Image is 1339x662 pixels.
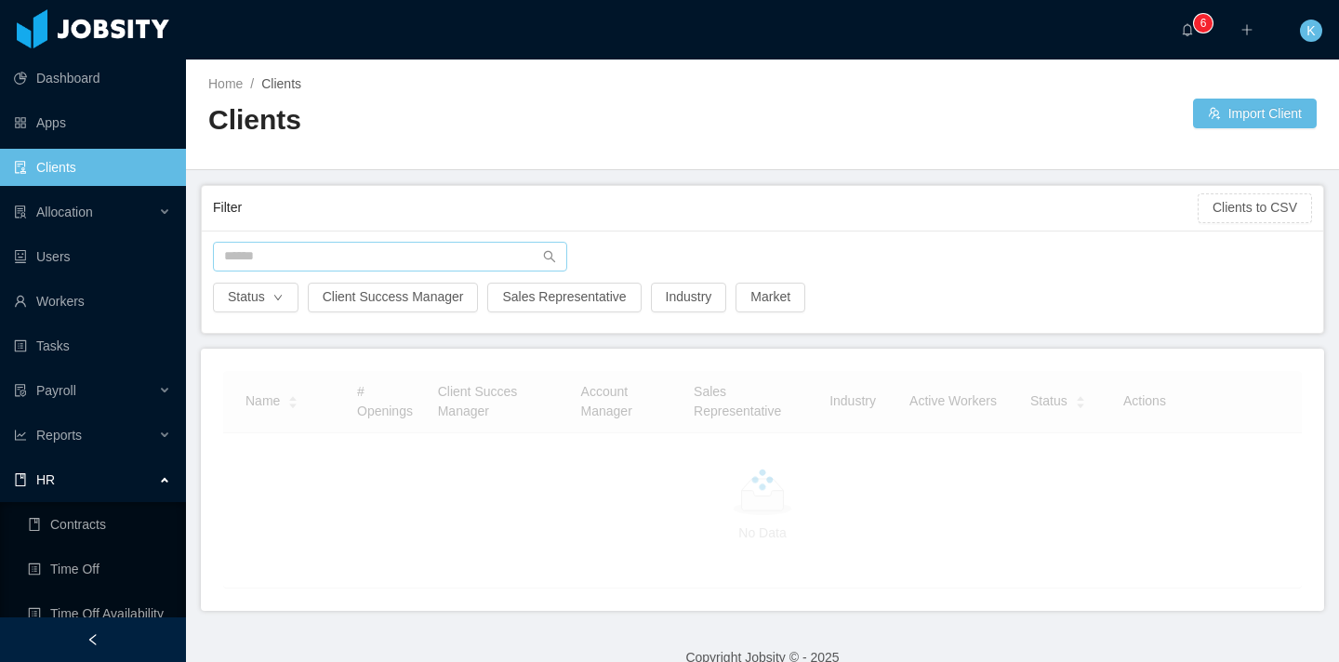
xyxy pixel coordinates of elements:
[1181,23,1194,36] i: icon: bell
[213,283,298,312] button: Statusicon: down
[1198,193,1312,223] button: Clients to CSV
[36,383,76,398] span: Payroll
[261,76,301,91] span: Clients
[1200,14,1207,33] p: 6
[487,283,641,312] button: Sales Representative
[14,205,27,218] i: icon: solution
[651,283,727,312] button: Industry
[213,191,1198,225] div: Filter
[14,104,171,141] a: icon: appstoreApps
[543,250,556,263] i: icon: search
[36,205,93,219] span: Allocation
[36,472,55,487] span: HR
[14,149,171,186] a: icon: auditClients
[14,283,171,320] a: icon: userWorkers
[14,327,171,364] a: icon: profileTasks
[14,384,27,397] i: icon: file-protect
[14,473,27,486] i: icon: book
[14,60,171,97] a: icon: pie-chartDashboard
[1193,99,1317,128] button: icon: usergroup-addImport Client
[1306,20,1315,42] span: K
[36,428,82,443] span: Reports
[208,101,762,139] h2: Clients
[208,76,243,91] a: Home
[14,429,27,442] i: icon: line-chart
[308,283,479,312] button: Client Success Manager
[14,238,171,275] a: icon: robotUsers
[736,283,805,312] button: Market
[28,595,171,632] a: icon: profileTime Off Availability
[250,76,254,91] span: /
[28,550,171,588] a: icon: profileTime Off
[28,506,171,543] a: icon: bookContracts
[1240,23,1253,36] i: icon: plus
[1194,14,1213,33] sup: 6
